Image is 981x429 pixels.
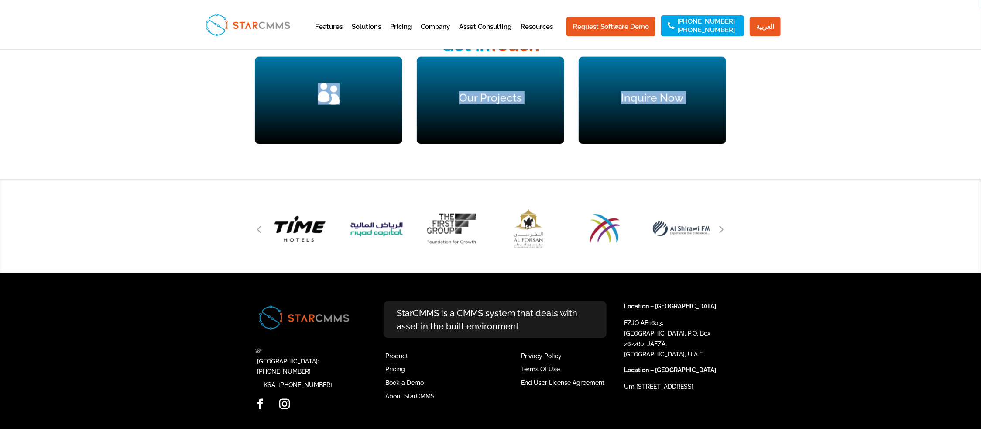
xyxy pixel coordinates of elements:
img: StarCMMS [202,10,294,40]
a: Resources [521,24,553,45]
div: 6 / 51 [495,197,563,260]
strong: Location – [GEOGRAPHIC_DATA] [624,303,716,310]
strong: Location – [GEOGRAPHIC_DATA] [624,367,716,374]
iframe: Chat Widget [937,387,981,429]
h4: Our Projects [417,93,564,108]
div: 7 / 51 [571,197,639,260]
a: العربية [750,17,781,36]
a: Company [421,24,450,45]
img: Nesma Telecom & Technology Logo [571,197,639,260]
img: AL Forsan Logo [495,197,563,260]
img: Time Hotels [266,197,333,260]
a: About StarCMMS [385,393,435,400]
img: Al Shirawi FM Logo [648,197,715,260]
a: [PHONE_NUMBER] [677,18,735,24]
div: 4 / 51 [342,197,410,260]
span: Touch [489,35,540,55]
a: Terms Of Use [521,366,560,373]
span: Get in [442,35,489,55]
a: End User License Agreement [521,380,605,387]
div: 3 / 51 [266,197,333,260]
img: Image [255,301,353,334]
img: The First Group Logo [418,197,486,260]
span: ☏ [255,347,263,354]
div: 5 / 51 [418,197,486,260]
p: FZJO AB1603, [GEOGRAPHIC_DATA], P.O. Box 262260, JAFZA, [GEOGRAPHIC_DATA], U.A.E. [624,318,722,366]
a: Features [315,24,343,45]
h4: Inquire Now [579,93,726,108]
p: Um [STREET_ADDRESS] [624,382,722,393]
a: Solutions [352,24,381,45]
div: 8 / 51 [648,197,715,260]
a: [GEOGRAPHIC_DATA]: [PHONE_NUMBER] [257,358,319,375]
a: Book a Demo [385,380,424,387]
a: Privacy Policy [521,353,562,360]
span:  [318,83,340,105]
img: Riyad Capital [342,197,410,260]
a: Pricing [385,366,405,373]
a: KSA: [PHONE_NUMBER] [264,382,332,389]
a: Request Software Demo [566,17,655,36]
p: StarCMMS is a CMMS system that deals with asset in the built environment [384,301,607,338]
a: Asset Consulting [459,24,511,45]
a: Product [385,353,408,360]
a: Pricing [390,24,412,45]
a: [PHONE_NUMBER] [677,27,735,33]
